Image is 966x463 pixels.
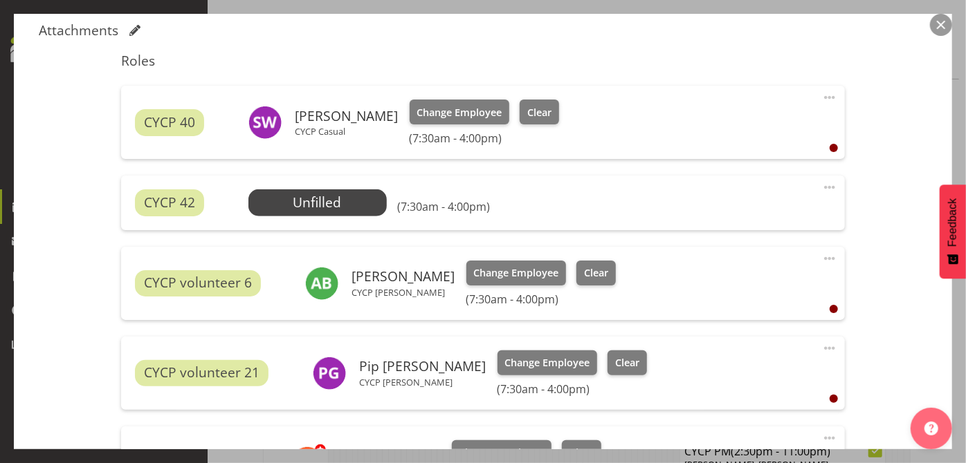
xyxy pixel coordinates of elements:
[144,363,259,383] span: CYCP volunteer 21
[498,382,647,396] h6: (7:30am - 4:00pm)
[121,53,845,69] h5: Roles
[459,445,544,460] span: Change Employee
[293,193,342,211] span: Unfilled
[473,265,558,281] span: Change Employee
[830,395,838,403] div: User is clocked out
[569,445,594,460] span: Clear
[398,200,491,214] h6: (7:30am - 4:00pm)
[830,305,838,313] div: User is clocked out
[615,355,639,370] span: Clear
[295,126,399,137] p: CYCP Casual
[504,355,590,370] span: Change Employee
[305,267,338,300] img: amelie-brandt11629.jpg
[144,193,195,213] span: CYCP 42
[576,261,616,285] button: Clear
[608,350,647,375] button: Clear
[410,100,510,124] button: Change Employee
[248,106,282,139] img: sophie-walton8494.jpg
[144,113,195,133] span: CYCP 40
[584,265,608,281] span: Clear
[410,131,559,145] h6: (7:30am - 4:00pm)
[466,261,567,285] button: Change Employee
[940,185,966,278] button: Feedback - Show survey
[313,357,346,390] img: philippa-grace11628.jpg
[466,292,616,306] h6: (7:30am - 4:00pm)
[352,269,455,284] h6: [PERSON_NAME]
[39,22,118,39] h5: Attachments
[352,287,455,298] p: CYCP [PERSON_NAME]
[520,100,559,124] button: Clear
[527,105,552,120] span: Clear
[498,350,598,375] button: Change Employee
[417,105,502,120] span: Change Employee
[295,108,399,124] h6: [PERSON_NAME]
[360,377,486,388] p: CYCP [PERSON_NAME]
[947,198,959,247] span: Feedback
[924,422,938,435] img: help-xxl-2.png
[360,359,486,374] h6: Pip [PERSON_NAME]
[830,144,838,152] div: User is clocked out
[144,273,252,293] span: CYCP volunteer 6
